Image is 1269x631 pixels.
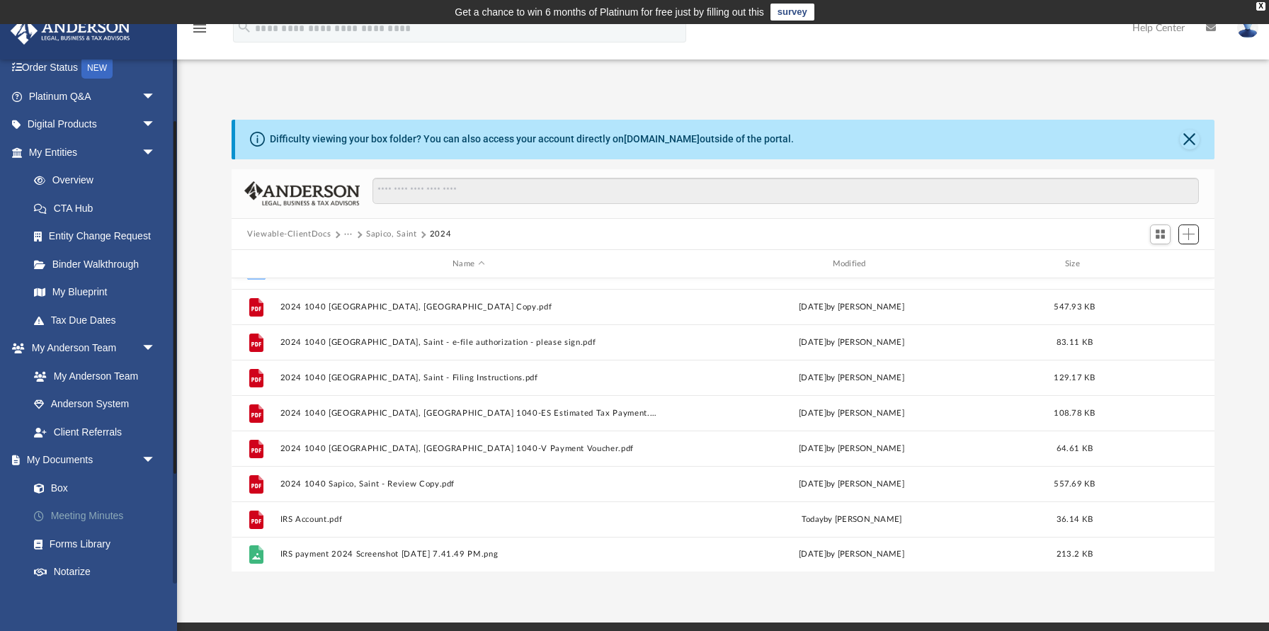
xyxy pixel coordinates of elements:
[664,372,1040,385] div: [DATE] by [PERSON_NAME]
[455,4,764,21] div: Get a chance to win 6 months of Platinum for free just by filling out this
[430,228,452,241] button: 2024
[238,258,273,271] div: id
[142,138,170,167] span: arrow_drop_down
[280,373,657,382] button: 2024 1040 [GEOGRAPHIC_DATA], Saint - Filing Instructions.pdf
[366,228,416,241] button: Sapico, Saint
[344,228,353,241] button: ···
[237,19,252,35] i: search
[280,409,657,418] button: 2024 1040 [GEOGRAPHIC_DATA], [GEOGRAPHIC_DATA] 1040-ES Estimated Tax Payment.pdf
[280,258,657,271] div: Name
[664,407,1040,420] div: [DATE] by [PERSON_NAME]
[20,530,170,558] a: Forms Library
[664,478,1040,491] div: [DATE] by [PERSON_NAME]
[191,27,208,37] a: menu
[1057,516,1093,523] span: 36.14 KB
[20,558,177,586] a: Notarize
[142,446,170,475] span: arrow_drop_down
[1180,130,1200,149] button: Close
[20,362,163,390] a: My Anderson Team
[1057,339,1093,346] span: 83.11 KB
[10,54,177,83] a: Order StatusNEW
[142,82,170,111] span: arrow_drop_down
[664,336,1040,349] div: [DATE] by [PERSON_NAME]
[10,446,177,474] a: My Documentsarrow_drop_down
[191,20,208,37] i: menu
[142,110,170,140] span: arrow_drop_down
[20,390,170,419] a: Anderson System
[1150,224,1171,244] button: Switch to Grid View
[20,222,177,251] a: Entity Change Request
[10,334,170,363] a: My Anderson Teamarrow_drop_down
[20,250,177,278] a: Binder Walkthrough
[20,166,177,195] a: Overview
[1054,409,1095,417] span: 108.78 KB
[20,502,177,530] a: Meeting Minutes
[1109,258,1208,271] div: id
[1057,550,1093,558] span: 213.2 KB
[10,82,177,110] a: Platinum Q&Aarrow_drop_down
[1057,445,1093,453] span: 64.61 KB
[232,278,1214,572] div: grid
[664,548,1040,561] div: [DATE] by [PERSON_NAME]
[280,550,657,559] button: IRS payment 2024 Screenshot [DATE] 7.41.49 PM.png
[10,138,177,166] a: My Entitiesarrow_drop_down
[664,301,1040,314] div: [DATE] by [PERSON_NAME]
[10,110,177,139] a: Digital Productsarrow_drop_down
[1054,374,1095,382] span: 129.17 KB
[1047,258,1103,271] div: Size
[81,57,113,79] div: NEW
[372,178,1199,205] input: Search files and folders
[20,278,170,307] a: My Blueprint
[280,338,657,347] button: 2024 1040 [GEOGRAPHIC_DATA], Saint - e-file authorization - please sign.pdf
[624,133,700,144] a: [DOMAIN_NAME]
[664,513,1040,526] div: by [PERSON_NAME]
[280,302,657,312] button: 2024 1040 [GEOGRAPHIC_DATA], [GEOGRAPHIC_DATA] Copy.pdf
[6,17,135,45] img: Anderson Advisors Platinum Portal
[1178,224,1200,244] button: Add
[20,474,170,502] a: Box
[20,418,170,446] a: Client Referrals
[770,4,814,21] a: survey
[247,228,331,241] button: Viewable-ClientDocs
[270,132,794,147] div: Difficulty viewing your box folder? You can also access your account directly on outside of the p...
[663,258,1040,271] div: Modified
[1054,480,1095,488] span: 557.69 KB
[1237,18,1258,38] img: User Pic
[280,479,657,489] button: 2024 1040 Sapico, Saint - Review Copy.pdf
[280,444,657,453] button: 2024 1040 [GEOGRAPHIC_DATA], [GEOGRAPHIC_DATA] 1040-V Payment Voucher.pdf
[20,306,177,334] a: Tax Due Dates
[20,194,177,222] a: CTA Hub
[1256,2,1265,11] div: close
[1054,303,1095,311] span: 547.93 KB
[142,334,170,363] span: arrow_drop_down
[802,516,824,523] span: today
[664,443,1040,455] div: [DATE] by [PERSON_NAME]
[280,515,657,524] button: IRS Account.pdf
